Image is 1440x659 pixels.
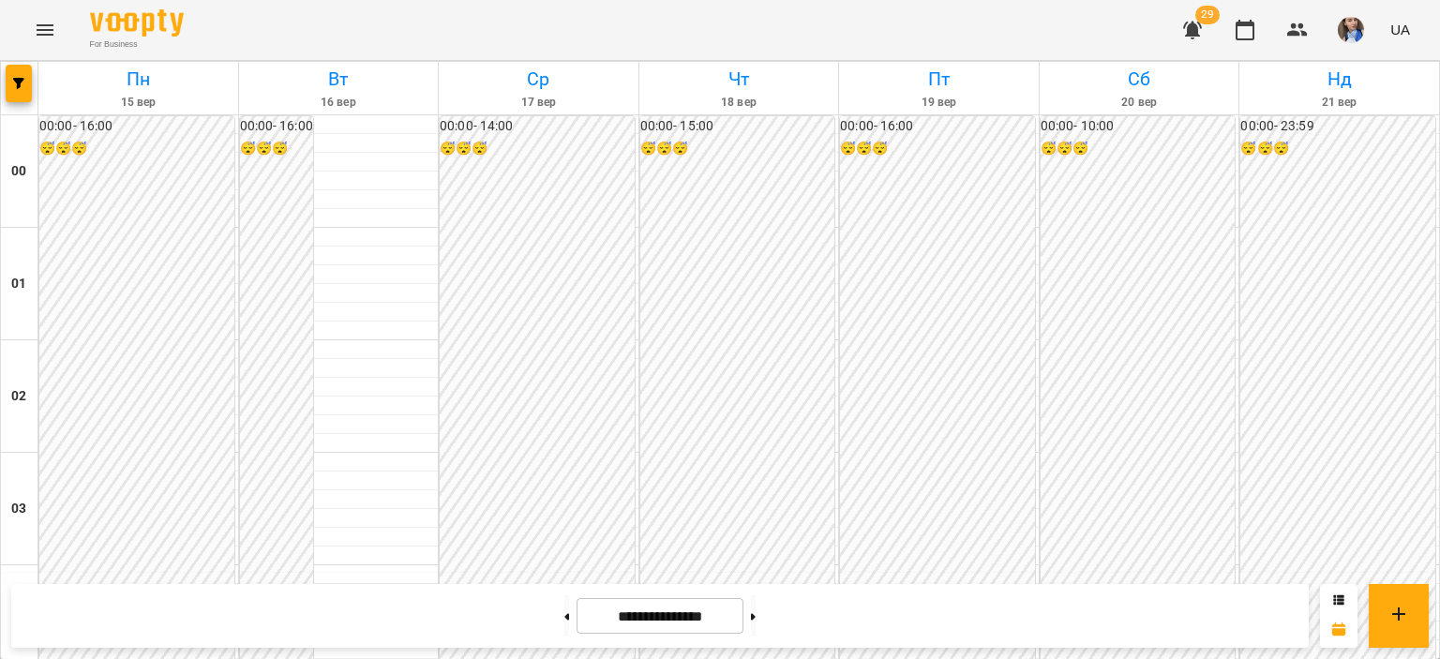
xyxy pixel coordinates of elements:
[240,139,313,159] h6: 😴😴😴
[1041,116,1236,137] h6: 00:00 - 10:00
[41,94,235,112] h6: 15 вер
[1383,12,1417,47] button: UA
[242,94,436,112] h6: 16 вер
[41,65,235,94] h6: Пн
[640,139,835,159] h6: 😴😴😴
[11,274,26,294] h6: 01
[39,139,234,159] h6: 😴😴😴
[1242,94,1436,112] h6: 21 вер
[22,7,67,52] button: Menu
[11,386,26,407] h6: 02
[440,116,635,137] h6: 00:00 - 14:00
[640,116,835,137] h6: 00:00 - 15:00
[11,161,26,182] h6: 00
[1390,20,1410,39] span: UA
[90,38,184,51] span: For Business
[1240,139,1435,159] h6: 😴😴😴
[240,116,313,137] h6: 00:00 - 16:00
[1042,94,1237,112] h6: 20 вер
[1338,17,1364,43] img: 727e98639bf378bfedd43b4b44319584.jpeg
[11,499,26,519] h6: 03
[242,65,436,94] h6: Вт
[842,94,1036,112] h6: 19 вер
[840,116,1035,137] h6: 00:00 - 16:00
[1240,116,1435,137] h6: 00:00 - 23:59
[842,65,1036,94] h6: Пт
[840,139,1035,159] h6: 😴😴😴
[642,94,836,112] h6: 18 вер
[39,116,234,137] h6: 00:00 - 16:00
[1195,6,1220,24] span: 29
[90,9,184,37] img: Voopty Logo
[1242,65,1436,94] h6: Нд
[442,94,636,112] h6: 17 вер
[642,65,836,94] h6: Чт
[442,65,636,94] h6: Ср
[1042,65,1237,94] h6: Сб
[440,139,635,159] h6: 😴😴😴
[1041,139,1236,159] h6: 😴😴😴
